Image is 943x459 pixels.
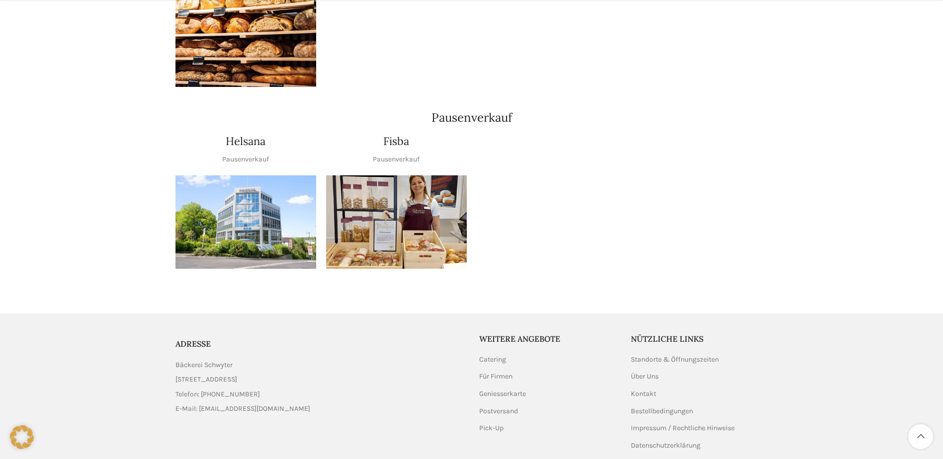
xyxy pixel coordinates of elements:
a: Scroll to top button [908,424,933,449]
a: Datenschutzerklärung [631,441,701,451]
a: Catering [479,355,507,365]
div: 1 / 1 [175,175,316,269]
a: Impressum / Rechtliche Hinweise [631,423,736,433]
a: Standorte & Öffnungszeiten [631,355,720,365]
a: Bestellbedingungen [631,406,694,416]
div: 1 / 1 [326,175,467,269]
a: Postversand [479,406,519,416]
h4: Helsana [226,134,265,149]
h2: Pausenverkauf [175,112,768,124]
a: Für Firmen [479,372,514,382]
h5: Weitere Angebote [479,333,616,344]
span: ADRESSE [175,339,211,349]
p: Pausenverkauf [373,154,420,165]
span: Bäckerei Schwyter [175,360,233,371]
a: Geniesserkarte [479,389,527,399]
a: List item link [175,389,464,400]
img: image.imageWidth__1140 [175,175,316,269]
p: Pausenverkauf [222,154,269,165]
h5: Nützliche Links [631,333,768,344]
a: Kontakt [631,389,657,399]
h4: Fisba [383,134,409,149]
a: Pick-Up [479,423,505,433]
img: 20230228_153619-1-800x800 [326,175,467,269]
span: [STREET_ADDRESS] [175,374,237,385]
a: Über Uns [631,372,660,382]
a: List item link [175,403,464,414]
